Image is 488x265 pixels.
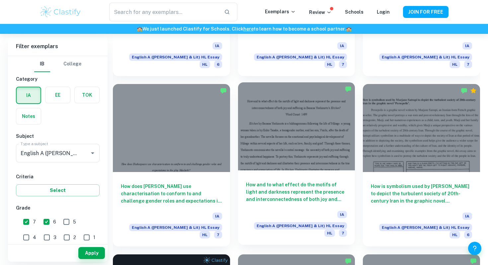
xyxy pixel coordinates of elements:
[464,61,472,68] span: 7
[346,26,352,32] span: 🏫
[113,84,230,246] a: How does [PERSON_NAME] use characterisation to conform to and challenge gender roles and expectat...
[78,247,105,259] button: Apply
[337,211,347,218] span: IA
[220,87,227,94] img: Marked
[379,224,472,231] span: English A ([PERSON_NAME] & Lit) HL Essay
[214,61,222,68] span: 6
[339,229,347,237] span: 7
[93,234,95,241] span: 1
[363,84,480,246] a: How is symbolism used by [PERSON_NAME] to depict the turbulent society of 20th-century Iran in th...
[265,8,296,15] p: Exemplars
[16,132,100,140] h6: Subject
[137,26,142,32] span: 🏫
[129,53,222,61] span: English A ([PERSON_NAME] & Lit) HL Essay
[200,231,210,238] span: HL
[63,56,81,72] button: College
[345,86,352,92] img: Marked
[33,218,36,225] span: 7
[73,234,76,241] span: 2
[129,224,222,231] span: English A ([PERSON_NAME] & Lit) HL Essay
[468,242,481,255] button: Help and Feedback
[238,84,355,246] a: How and to what effect do the motifs of light and darkness represent the presence and interconnec...
[309,9,332,16] p: Review
[324,61,335,68] span: HL
[214,231,222,238] span: 7
[88,148,97,158] button: Open
[16,204,100,212] h6: Grade
[254,222,347,229] span: English A ([PERSON_NAME] & Lit) HL Essay
[121,183,222,205] h6: How does [PERSON_NAME] use characterisation to conform to and challenge gender roles and expectat...
[75,87,99,103] button: TOK
[212,42,222,49] span: IA
[53,234,56,241] span: 3
[379,53,472,61] span: English A ([PERSON_NAME] & Lit) HL Essay
[243,26,254,32] a: here
[462,42,472,49] span: IA
[212,213,222,220] span: IA
[8,37,108,56] h6: Filter exemplars
[16,173,100,180] h6: Criteria
[246,181,347,203] h6: How and to what effect do the motifs of light and darkness represent the presence and interconnec...
[337,42,347,49] span: IA
[33,234,36,241] span: 4
[16,108,41,124] button: Notes
[470,258,477,264] img: Marked
[45,87,70,103] button: EE
[109,3,219,21] input: Search for any exemplars...
[345,258,352,264] img: Marked
[324,229,335,237] span: HL
[449,61,460,68] span: HL
[403,6,448,18] button: JOIN FOR FREE
[464,231,472,238] span: 6
[345,9,364,15] a: Schools
[461,87,467,94] img: Marked
[34,56,81,72] div: Filter type choice
[377,9,390,15] a: Login
[21,141,48,146] label: Type a subject
[1,25,487,33] h6: We just launched Clastify for Schools. Click to learn how to become a school partner.
[53,218,56,225] span: 6
[73,218,76,225] span: 5
[200,61,210,68] span: HL
[462,213,472,220] span: IA
[254,53,347,61] span: English A ([PERSON_NAME] & Lit) HL Essay
[339,61,347,68] span: 7
[17,87,41,103] button: IA
[16,75,100,83] h6: Category
[16,184,100,196] button: Select
[470,87,477,94] div: Premium
[371,183,472,205] h6: How is symbolism used by [PERSON_NAME] to depict the turbulent society of 20th-century Iran in th...
[449,231,460,238] span: HL
[40,5,82,19] img: Clastify logo
[34,56,50,72] button: IB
